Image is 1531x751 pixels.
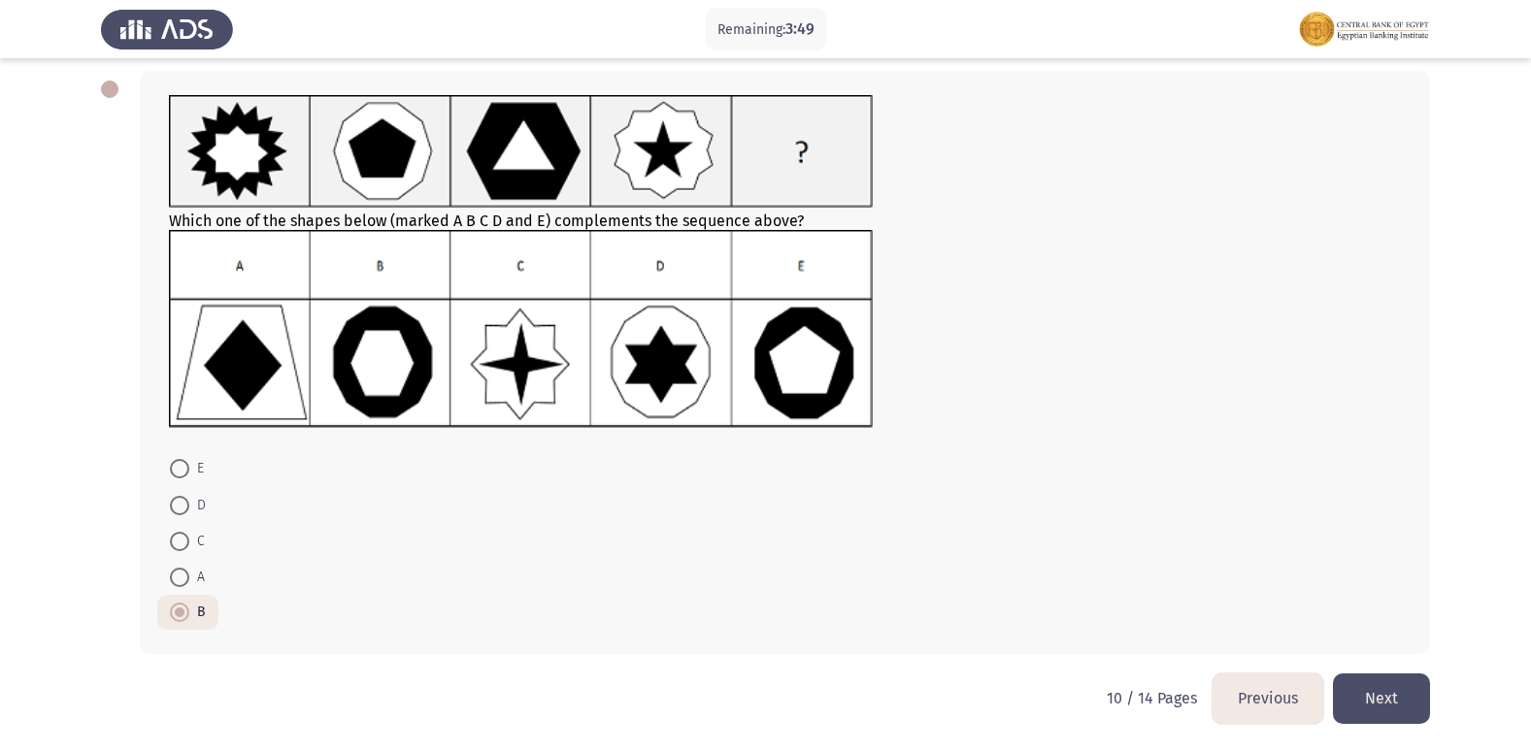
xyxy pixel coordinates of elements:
[717,17,815,42] p: Remaining:
[785,19,815,38] span: 3:49
[189,494,206,517] span: D
[189,457,204,480] span: E
[1107,689,1197,707] p: 10 / 14 Pages
[189,601,206,624] span: B
[169,95,873,208] img: UkFYMDA4NkFfQ0FUXzIwMjEucG5nMTYyMjAzMjk5NTY0Mw==.png
[169,230,873,428] img: UkFYMDA4NkJfdXBkYXRlZF9DQVRfMjAyMS5wbmcxNjIyMDMzMDM0MDMy.png
[169,95,1401,432] div: Which one of the shapes below (marked A B C D and E) complements the sequence above?
[189,566,205,589] span: A
[1213,673,1323,723] button: load previous page
[101,2,233,56] img: Assess Talent Management logo
[1298,2,1430,56] img: Assessment logo of FOCUS Assessment 3 Modules EN
[1333,673,1430,723] button: load next page
[189,530,205,553] span: C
